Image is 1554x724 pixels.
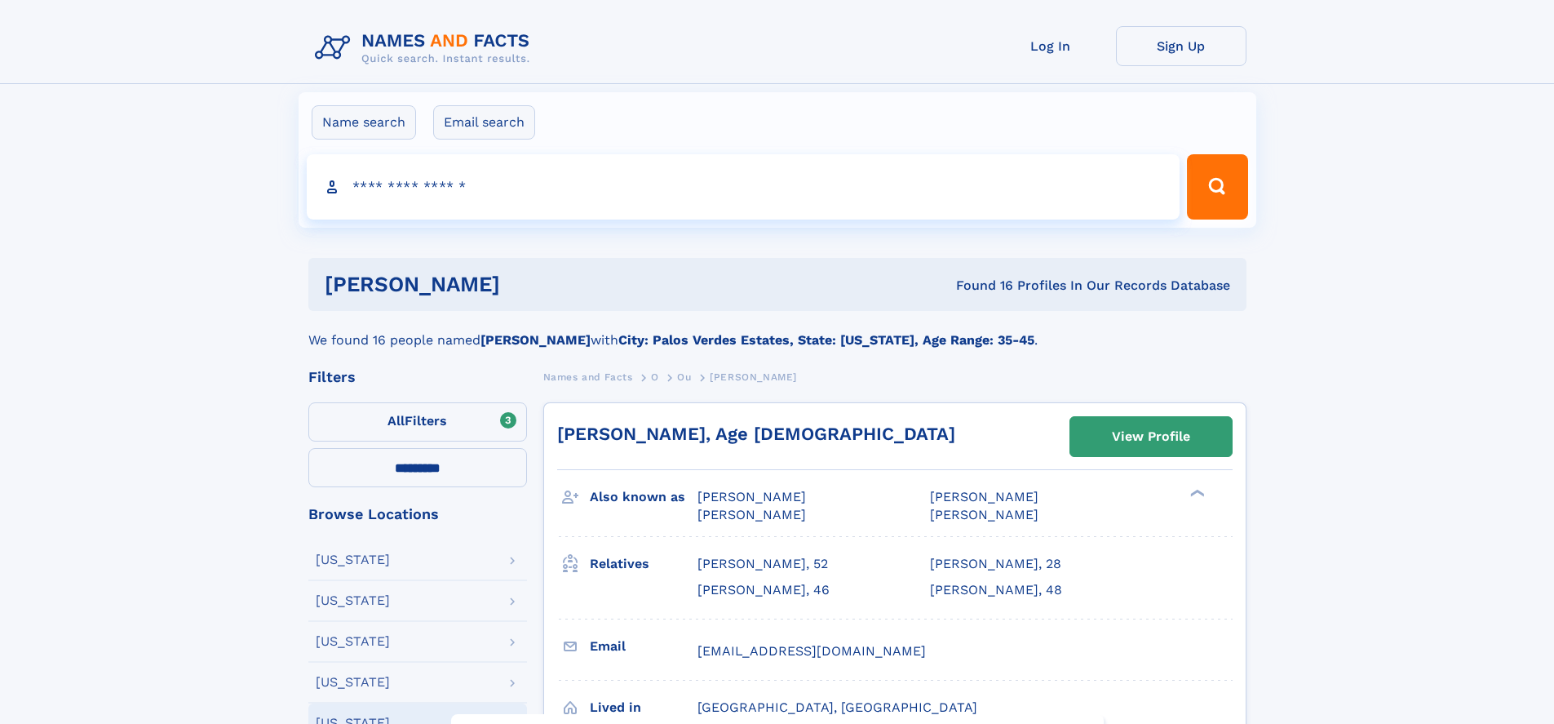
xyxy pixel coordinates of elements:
[308,311,1246,350] div: We found 16 people named with .
[1116,26,1246,66] a: Sign Up
[308,26,543,70] img: Logo Names and Facts
[387,413,405,429] span: All
[308,370,527,384] div: Filters
[651,366,659,387] a: O
[543,366,633,387] a: Names and Facts
[590,633,697,660] h3: Email
[557,424,955,444] a: [PERSON_NAME], Age [DEMOGRAPHIC_DATA]
[697,581,830,599] a: [PERSON_NAME], 46
[1186,488,1206,499] div: ❯
[1187,154,1247,220] button: Search Button
[308,402,527,442] label: Filters
[697,489,806,504] span: [PERSON_NAME]
[930,581,1062,599] a: [PERSON_NAME], 48
[316,676,390,689] div: [US_STATE]
[651,371,659,383] span: O
[1112,418,1190,455] div: View Profile
[677,371,691,383] span: Ou
[325,274,728,295] h1: [PERSON_NAME]
[697,555,828,573] a: [PERSON_NAME], 52
[590,550,697,578] h3: Relatives
[930,489,1038,504] span: [PERSON_NAME]
[930,507,1038,522] span: [PERSON_NAME]
[316,553,390,566] div: [US_STATE]
[697,643,926,659] span: [EMAIL_ADDRESS][DOMAIN_NAME]
[930,555,1061,573] a: [PERSON_NAME], 28
[316,594,390,607] div: [US_STATE]
[1070,417,1232,456] a: View Profile
[697,507,806,522] span: [PERSON_NAME]
[618,332,1034,348] b: City: Palos Verdes Estates, State: [US_STATE], Age Range: 35-45
[985,26,1116,66] a: Log In
[728,277,1230,295] div: Found 16 Profiles In Our Records Database
[710,371,797,383] span: [PERSON_NAME]
[697,700,977,715] span: [GEOGRAPHIC_DATA], [GEOGRAPHIC_DATA]
[590,483,697,511] h3: Also known as
[312,105,416,140] label: Name search
[677,366,691,387] a: Ou
[590,694,697,722] h3: Lived in
[308,507,527,522] div: Browse Locations
[316,635,390,648] div: [US_STATE]
[307,154,1180,220] input: search input
[480,332,591,348] b: [PERSON_NAME]
[433,105,535,140] label: Email search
